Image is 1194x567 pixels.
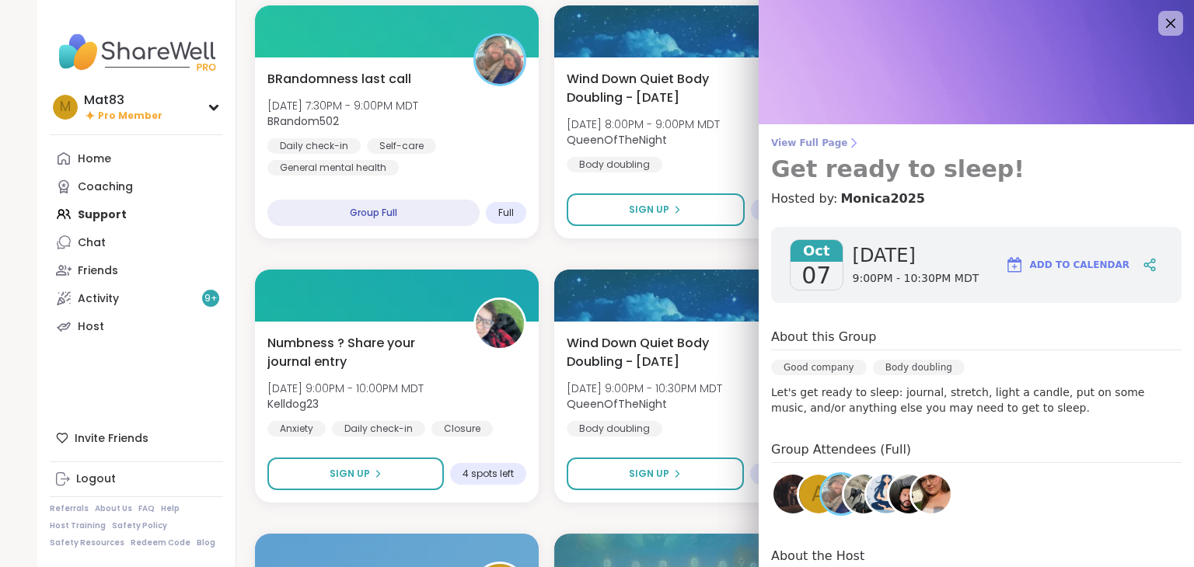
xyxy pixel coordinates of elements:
a: Help [161,503,180,514]
span: [DATE] 9:00PM - 10:30PM MDT [567,381,722,396]
div: Logout [76,471,116,487]
div: Body doubling [873,360,965,375]
img: ShareWell Nav Logo [50,25,223,79]
span: Numbness ? Share your journal entry [267,334,456,371]
div: Host [78,319,104,335]
div: Home [78,151,111,167]
a: Blog [197,537,215,548]
button: Sign Up [567,193,744,226]
div: General mental health [267,160,399,176]
a: Referrals [50,503,89,514]
div: Body doubling [567,157,662,172]
span: [DATE] [853,243,979,268]
b: BRandom502 [267,113,339,129]
span: [DATE] 8:00PM - 9:00PM MDT [567,117,720,132]
a: Chat [50,228,223,256]
a: Host [50,312,223,340]
span: Full [498,207,514,219]
div: Mat83 [84,92,162,109]
span: Add to Calendar [1030,258,1129,272]
span: Pro Member [98,110,162,123]
span: 9:00PM - 10:30PM MDT [853,271,979,287]
span: Oct [791,240,843,262]
span: Wind Down Quiet Body Doubling - [DATE] [567,334,756,371]
button: Sign Up [567,457,743,490]
h3: Get ready to sleep! [771,155,1182,183]
div: Closure [431,421,493,437]
a: Safety Resources [50,537,124,548]
div: Anxiety [267,421,326,437]
div: Activity [78,291,119,307]
span: 07 [801,262,831,290]
span: View Full Page [771,137,1182,149]
span: BRandomness last call [267,70,411,89]
b: QueenOfTheNight [567,132,667,148]
img: Jayde444 [867,475,906,513]
a: BRandom502 [819,472,863,516]
div: Invite Friends [50,424,223,452]
span: [DATE] 7:30PM - 9:00PM MDT [267,98,418,113]
a: Rob78_NJ [887,472,930,516]
a: Monica2025 [840,190,925,208]
div: Daily check-in [332,421,425,437]
img: ShareWell Logomark [1005,256,1024,274]
button: Sign Up [267,457,444,490]
a: elainaaaaa [909,472,953,516]
a: Coaching [50,172,223,200]
img: lyssa [773,475,812,513]
h4: Hosted by: [771,190,1182,208]
a: View Full PageGet ready to sleep! [771,137,1182,183]
a: Home [50,144,223,172]
div: Friends [78,263,118,279]
a: lyssa [771,472,815,516]
img: Amie89 [844,475,883,513]
a: Host Training [50,520,106,531]
span: A [812,479,826,510]
img: Kelldog23 [476,300,524,348]
img: BRandom502 [822,475,861,513]
a: Safety Policy [112,520,167,531]
div: Good company [771,360,867,375]
div: Chat [78,235,106,251]
span: 9 + [204,292,218,305]
span: M [60,97,71,117]
span: Sign Up [629,203,669,217]
img: elainaaaaa [912,475,951,513]
div: Self-care [367,138,436,154]
span: Sign Up [629,467,669,481]
div: Body doubling [567,421,662,437]
a: Friends [50,256,223,284]
div: Daily check-in [267,138,361,154]
a: Activity9+ [50,284,223,312]
span: 4 spots left [463,468,514,480]
span: [DATE] 9:00PM - 10:00PM MDT [267,381,424,396]
b: QueenOfTheNight [567,396,667,412]
div: Coaching [78,179,133,195]
div: Group Full [267,200,480,226]
a: Amie89 [842,472,885,516]
a: Logout [50,465,223,493]
span: Sign Up [330,467,370,481]
a: A [797,472,840,516]
a: FAQ [138,503,155,514]
img: Rob78_NJ [889,475,928,513]
b: Kelldog23 [267,396,319,412]
a: Jayde444 [864,472,908,516]
a: About Us [95,503,132,514]
span: Wind Down Quiet Body Doubling - [DATE] [567,70,756,107]
h4: About this Group [771,328,876,346]
button: Add to Calendar [998,246,1136,283]
a: Redeem Code [131,537,190,548]
img: BRandom502 [476,36,524,84]
h4: Group Attendees (Full) [771,440,1182,463]
p: Let's get ready to sleep: journal, stretch, light a candle, put on some music, and/or anything el... [771,384,1182,416]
